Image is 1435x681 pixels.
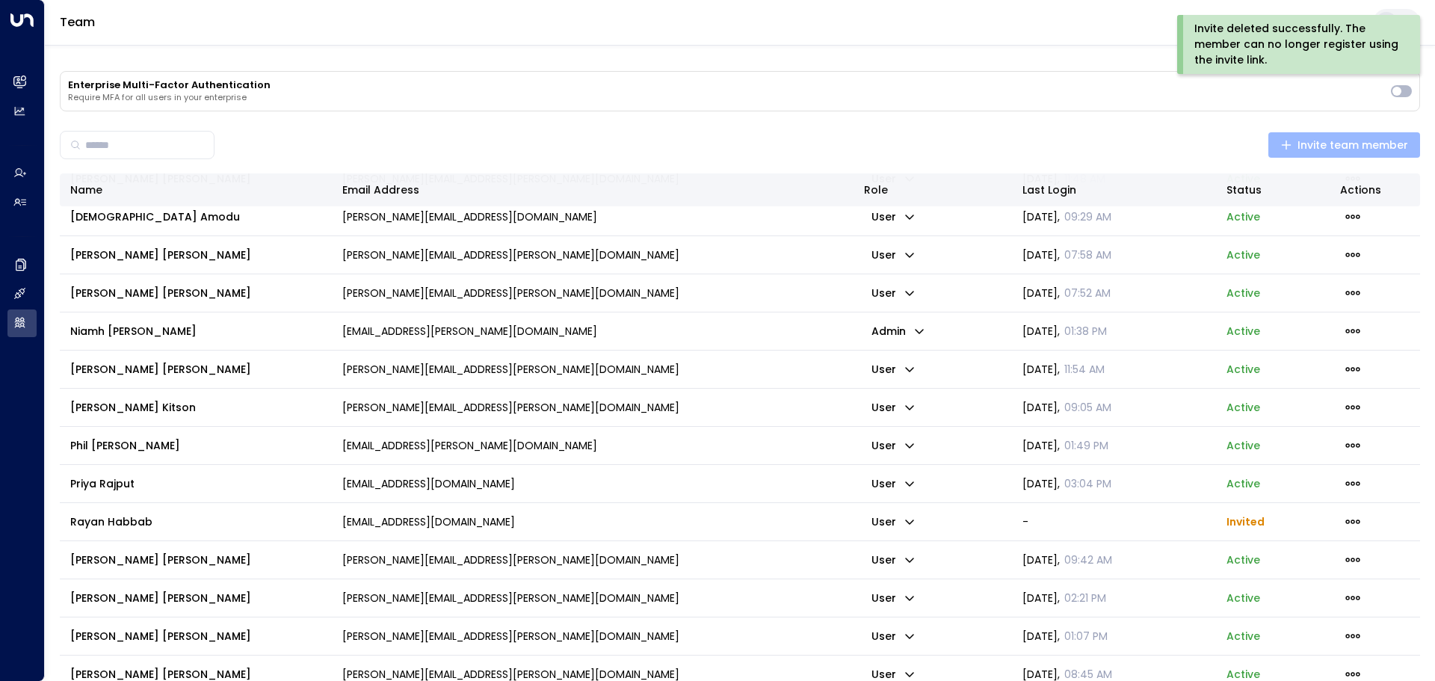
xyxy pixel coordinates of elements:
[70,591,251,605] span: [PERSON_NAME] [PERSON_NAME]
[864,321,933,342] button: admin
[864,397,923,418] button: user
[1064,476,1111,491] span: 03:04 PM
[1280,136,1409,155] span: Invite team member
[342,286,679,301] p: [PERSON_NAME][EMAIL_ADDRESS][PERSON_NAME][DOMAIN_NAME]
[342,552,679,567] p: [PERSON_NAME][EMAIL_ADDRESS][PERSON_NAME][DOMAIN_NAME]
[1064,286,1111,301] span: 07:52 AM
[70,247,251,262] span: [PERSON_NAME] [PERSON_NAME]
[1226,286,1260,301] p: active
[1064,591,1106,605] span: 02:21 PM
[864,283,923,303] button: user
[342,476,515,491] p: [EMAIL_ADDRESS][DOMAIN_NAME]
[342,591,679,605] p: [PERSON_NAME][EMAIL_ADDRESS][PERSON_NAME][DOMAIN_NAME]
[342,514,515,529] p: [EMAIL_ADDRESS][DOMAIN_NAME]
[342,438,597,453] p: [EMAIL_ADDRESS][PERSON_NAME][DOMAIN_NAME]
[1226,247,1260,262] p: active
[864,206,923,227] button: user
[70,324,197,339] span: Niamh [PERSON_NAME]
[70,514,152,529] span: Rayan Habbab
[1226,362,1260,377] p: active
[70,181,321,199] div: Name
[1012,503,1216,540] td: -
[1022,324,1107,339] span: [DATE] ,
[1022,629,1108,644] span: [DATE] ,
[1340,181,1410,199] div: Actions
[342,324,597,339] p: [EMAIL_ADDRESS][PERSON_NAME][DOMAIN_NAME]
[864,588,923,608] button: user
[70,400,196,415] span: [PERSON_NAME] Kitson
[70,181,102,199] div: Name
[1064,400,1111,415] span: 09:05 AM
[342,247,679,262] p: [PERSON_NAME][EMAIL_ADDRESS][PERSON_NAME][DOMAIN_NAME]
[1064,552,1112,567] span: 09:42 AM
[864,181,1002,199] div: Role
[1268,132,1421,158] button: Invite team member
[1194,21,1400,68] div: Invite deleted successfully. The member can no longer register using the invite link.
[68,93,1383,103] p: Require MFA for all users in your enterprise
[1064,629,1108,644] span: 01:07 PM
[1064,324,1107,339] span: 01:38 PM
[70,552,251,567] span: [PERSON_NAME] [PERSON_NAME]
[864,244,923,265] button: user
[1226,400,1260,415] p: active
[342,400,679,415] p: [PERSON_NAME][EMAIL_ADDRESS][PERSON_NAME][DOMAIN_NAME]
[70,438,180,453] span: Phil [PERSON_NAME]
[1226,552,1260,567] p: active
[1022,438,1108,453] span: [DATE] ,
[1022,591,1106,605] span: [DATE] ,
[1064,247,1111,262] span: 07:58 AM
[1022,181,1076,199] div: Last Login
[70,476,135,491] span: Priya Rajput
[1022,476,1111,491] span: [DATE] ,
[1022,247,1111,262] span: [DATE] ,
[342,362,679,377] p: [PERSON_NAME][EMAIL_ADDRESS][PERSON_NAME][DOMAIN_NAME]
[1226,181,1319,199] div: Status
[342,181,419,199] div: Email Address
[70,629,251,644] span: [PERSON_NAME] [PERSON_NAME]
[70,209,240,224] span: [DEMOGRAPHIC_DATA] Amodu
[864,626,923,647] button: user
[1022,286,1111,301] span: [DATE] ,
[1064,438,1108,453] span: 01:49 PM
[864,435,923,456] button: user
[1226,514,1265,529] span: Invited
[70,286,251,301] span: [PERSON_NAME] [PERSON_NAME]
[70,362,251,377] span: [PERSON_NAME] [PERSON_NAME]
[1226,209,1260,224] p: active
[342,629,679,644] p: [PERSON_NAME][EMAIL_ADDRESS][PERSON_NAME][DOMAIN_NAME]
[342,181,843,199] div: Email Address
[1022,400,1111,415] span: [DATE] ,
[1226,476,1260,491] p: active
[1022,362,1105,377] span: [DATE] ,
[864,473,923,494] button: user
[1226,629,1260,644] p: active
[1226,324,1260,339] p: active
[1022,181,1206,199] div: Last Login
[1226,591,1260,605] p: active
[60,13,95,31] a: Team
[1022,209,1111,224] span: [DATE] ,
[342,209,597,224] p: [PERSON_NAME][EMAIL_ADDRESS][DOMAIN_NAME]
[864,549,923,570] button: user
[1226,438,1260,453] p: active
[1064,362,1105,377] span: 11:54 AM
[1022,552,1112,567] span: [DATE] ,
[864,359,923,380] button: user
[68,79,1383,91] h3: Enterprise Multi-Factor Authentication
[864,511,923,532] button: user
[1064,209,1111,224] span: 09:29 AM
